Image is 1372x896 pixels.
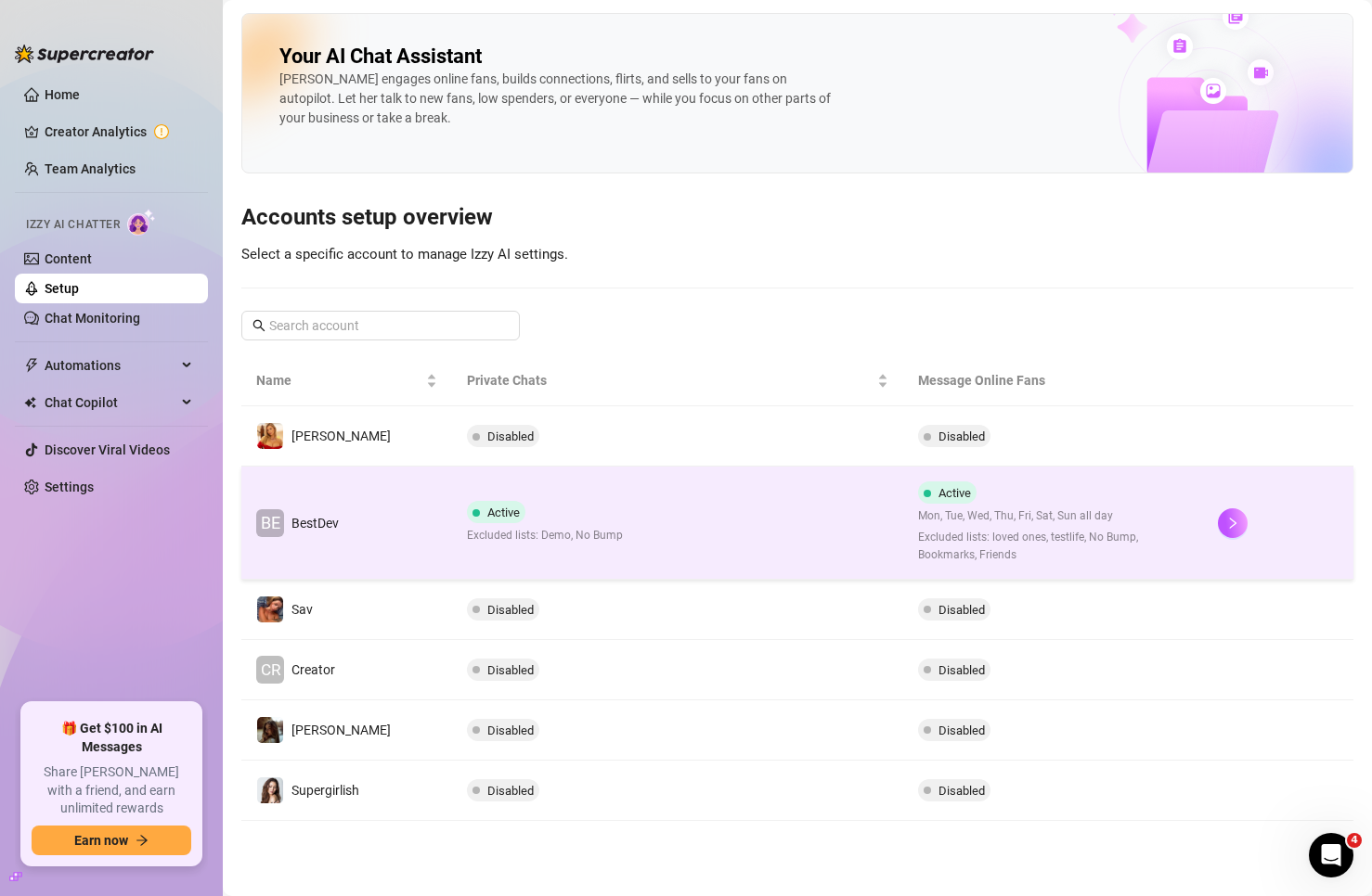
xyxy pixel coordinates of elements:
[32,763,191,818] span: Share [PERSON_NAME] with a friend, and earn unlimited rewards
[938,723,985,737] span: Disabled
[487,723,534,737] span: Disabled
[291,516,339,531] span: BestDev
[45,480,94,494] a: Settings
[256,370,422,390] span: Name
[74,833,128,848] span: Earn now
[903,355,1204,406] th: Message Online Fans
[291,429,391,443] span: [PERSON_NAME]
[938,663,985,677] span: Disabled
[291,783,359,798] span: Supergirlish
[291,602,313,617] span: Sav
[261,510,280,536] span: BE
[45,161,136,176] a: Team Analytics
[45,281,79,296] a: Setup
[257,596,283,622] img: Sav
[241,246,568,262] span: Select a specific account to manage Izzy AI settings.
[26,216,120,234] span: Izzy AI Chatter
[452,355,902,406] th: Private Chats
[260,657,280,682] span: CR
[269,315,494,336] input: Search account
[918,529,1189,564] span: Excluded lists: loved ones, testlife, No Bump, Bookmarks, Friends
[1226,517,1239,530] span: right
[45,117,193,147] a: Creator Analytics exclamation-circle
[279,44,482,70] h2: Your AI Chat Assistant
[257,717,283,743] img: Ivan
[1347,833,1362,848] span: 4
[241,355,452,406] th: Name
[9,870,22,883] span: build
[938,603,985,617] span: Disabled
[467,370,873,390] span: Private Chats
[467,527,623,544] span: Excluded lists: Demo, No Bump
[487,429,534,443] span: Disabled
[487,663,534,677] span: Disabled
[45,442,170,457] a: Discover Viral Videos
[32,720,191,756] span: 🎁 Get $100 in AI Messages
[15,45,154,63] img: logo-BBDzfeDw.svg
[938,784,985,798] span: Disabled
[279,70,836,128] div: [PERSON_NAME] engages online fans, builds connections, flirts, and sells to your fans on autopilo...
[1218,508,1248,538] button: right
[252,319,265,332] span: search
[487,784,534,798] span: Disabled
[24,358,39,373] span: thunderbolt
[45,87,80,102] a: Home
[257,423,283,449] img: Mikayla
[487,603,534,617] span: Disabled
[938,429,985,443] span: Disabled
[291,723,391,737] span: [PERSON_NAME]
[136,834,149,847] span: arrow-right
[24,396,36,409] img: Chat Copilot
[45,351,176,380] span: Automations
[1309,833,1353,877] iframe: Intercom live chat
[45,251,92,266] a: Content
[32,826,191,855] button: Earn nowarrow-right
[918,507,1189,525] span: Mon, Tue, Wed, Thu, Fri, Sat, Sun all day
[241,203,1353,233] h3: Accounts setup overview
[938,486,971,500] span: Active
[257,777,283,803] img: Supergirlish
[45,388,176,417] span: Chat Copilot
[487,506,520,519] span: Active
[291,662,335,677] span: Creator
[45,311,140,326] a: Chat Monitoring
[127,209,156,236] img: AI Chatter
